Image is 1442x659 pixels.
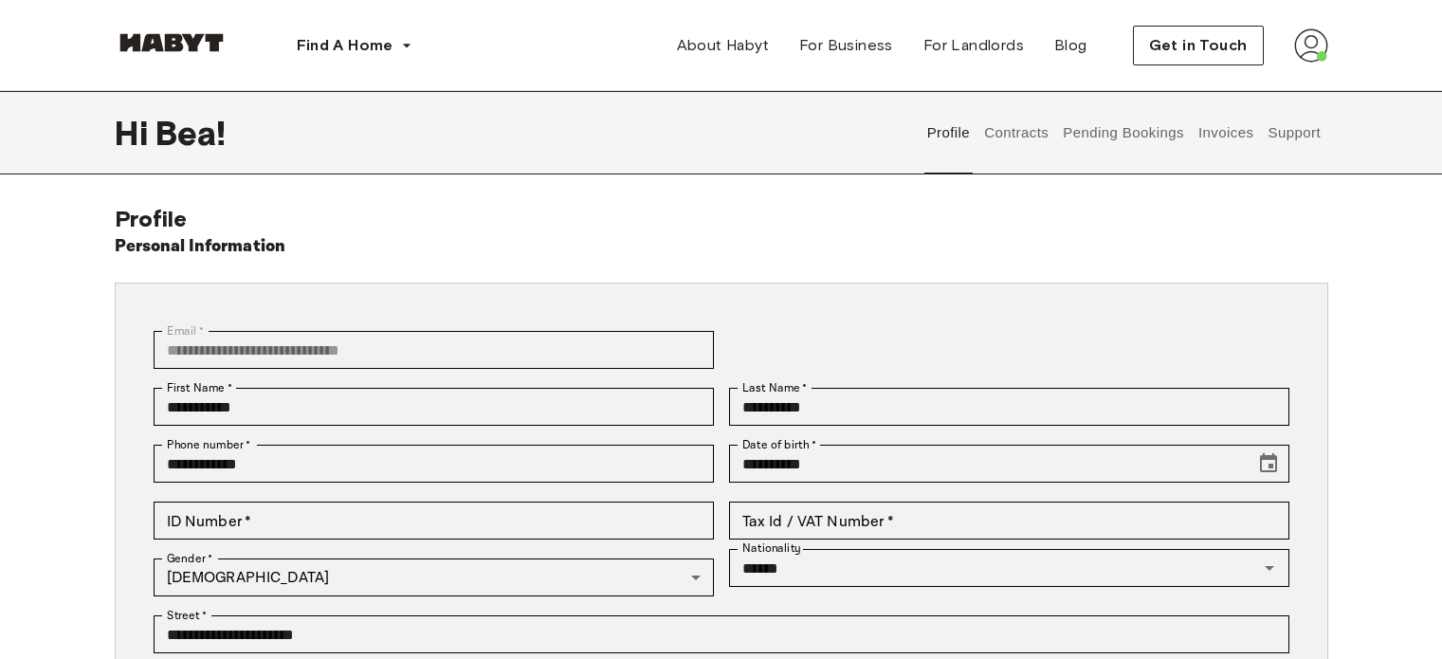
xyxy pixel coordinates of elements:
label: Date of birth [742,436,816,453]
span: Hi [115,113,155,153]
span: Profile [115,205,188,232]
span: Find A Home [297,34,393,57]
button: Pending Bookings [1061,91,1187,174]
button: Find A Home [282,27,428,64]
button: Choose date, selected date is Apr 4, 1999 [1250,445,1287,483]
a: Blog [1039,27,1103,64]
span: Bea ! [155,113,227,153]
div: [DEMOGRAPHIC_DATA] [154,558,714,596]
span: For Business [799,34,893,57]
label: Nationality [742,540,801,557]
img: Habyt [115,33,228,52]
button: Open [1256,555,1283,581]
button: Contracts [982,91,1051,174]
span: For Landlords [923,34,1024,57]
button: Support [1266,91,1323,174]
label: Email [167,322,204,339]
label: Gender [167,550,212,567]
span: Get in Touch [1149,34,1248,57]
label: Last Name [742,379,808,396]
a: For Landlords [908,27,1039,64]
a: For Business [784,27,908,64]
img: avatar [1294,28,1328,63]
button: Get in Touch [1133,26,1264,65]
div: user profile tabs [920,91,1327,174]
label: Street [167,607,207,624]
button: Invoices [1196,91,1255,174]
label: Phone number [167,436,251,453]
a: About Habyt [662,27,784,64]
span: About Habyt [677,34,769,57]
span: Blog [1054,34,1087,57]
button: Profile [924,91,973,174]
label: First Name [167,379,232,396]
h6: Personal Information [115,233,286,260]
div: You can't change your email address at the moment. Please reach out to customer support in case y... [154,331,714,369]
